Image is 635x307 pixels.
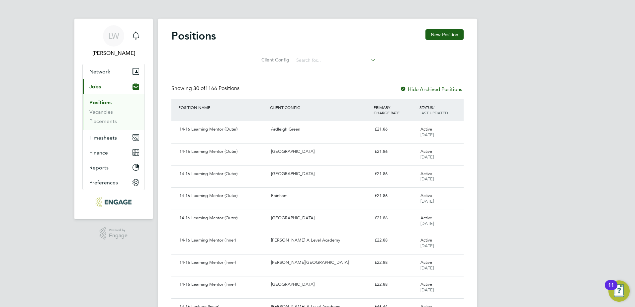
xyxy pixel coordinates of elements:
[96,197,131,207] img: aoc-logo-retina.png
[294,56,376,65] input: Search for...
[420,243,434,249] span: [DATE]
[372,213,418,224] div: £21.86
[420,176,434,182] span: [DATE]
[372,146,418,157] div: £21.86
[420,149,432,154] span: Active
[268,235,372,246] div: [PERSON_NAME] A Level Academy
[608,285,614,294] div: 11
[372,168,418,179] div: £21.86
[425,29,464,40] button: New Position
[420,259,432,265] span: Active
[177,213,268,224] div: 14-16 Learning Mentor (Outer)
[83,130,144,145] button: Timesheets
[268,257,372,268] div: [PERSON_NAME][GEOGRAPHIC_DATA]
[268,279,372,290] div: [GEOGRAPHIC_DATA]
[89,164,109,171] span: Reports
[177,257,268,268] div: 14-16 Learning Mentor (Inner)
[171,85,241,92] div: Showing
[420,287,434,293] span: [DATE]
[268,190,372,201] div: Rainham
[420,171,432,176] span: Active
[420,221,434,226] span: [DATE]
[420,193,432,198] span: Active
[372,190,418,201] div: £21.86
[372,257,418,268] div: £22.88
[89,150,108,156] span: Finance
[268,124,372,135] div: Ardleigh Green
[100,227,128,240] a: Powered byEngage
[89,118,117,124] a: Placements
[83,64,144,79] button: Network
[82,25,145,57] a: LW[PERSON_NAME]
[177,190,268,201] div: 14-16 Learning Mentor (Outer)
[372,279,418,290] div: £22.88
[372,124,418,135] div: £21.86
[82,197,145,207] a: Go to home page
[109,227,128,233] span: Powered by
[177,279,268,290] div: 14-16 Learning Mentor (Inner)
[268,213,372,224] div: [GEOGRAPHIC_DATA]
[177,124,268,135] div: 14-16 Learning Mentor (Outer)
[83,160,144,175] button: Reports
[89,179,118,186] span: Preferences
[177,101,268,113] div: POSITION NAME
[268,101,372,113] div: CLIENT CONFIG
[177,168,268,179] div: 14-16 Learning Mentor (Outer)
[108,32,119,40] span: LW
[268,146,372,157] div: [GEOGRAPHIC_DATA]
[83,79,144,94] button: Jobs
[268,168,372,179] div: [GEOGRAPHIC_DATA]
[193,85,205,92] span: 30 of
[177,146,268,157] div: 14-16 Learning Mentor (Outer)
[89,68,110,75] span: Network
[83,175,144,190] button: Preferences
[433,105,434,110] span: /
[89,135,117,141] span: Timesheets
[419,110,448,115] span: LAST UPDATED
[89,83,101,90] span: Jobs
[420,281,432,287] span: Active
[420,126,432,132] span: Active
[418,101,464,119] div: STATUS
[109,233,128,239] span: Engage
[259,57,289,63] label: Client Config
[74,19,153,219] nav: Main navigation
[82,49,145,57] span: Laura White
[420,215,432,221] span: Active
[420,237,432,243] span: Active
[608,280,630,302] button: Open Resource Center, 11 new notifications
[193,85,239,92] span: 1166 Positions
[89,109,113,115] a: Vacancies
[89,99,112,106] a: Positions
[372,235,418,246] div: £22.88
[420,132,434,138] span: [DATE]
[420,154,434,160] span: [DATE]
[83,94,144,130] div: Jobs
[400,86,462,92] label: Hide Archived Positions
[177,235,268,246] div: 14-16 Learning Mentor (Inner)
[420,265,434,271] span: [DATE]
[420,198,434,204] span: [DATE]
[171,29,216,43] h2: Positions
[372,101,418,119] div: PRIMARY CHARGE RATE
[83,145,144,160] button: Finance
